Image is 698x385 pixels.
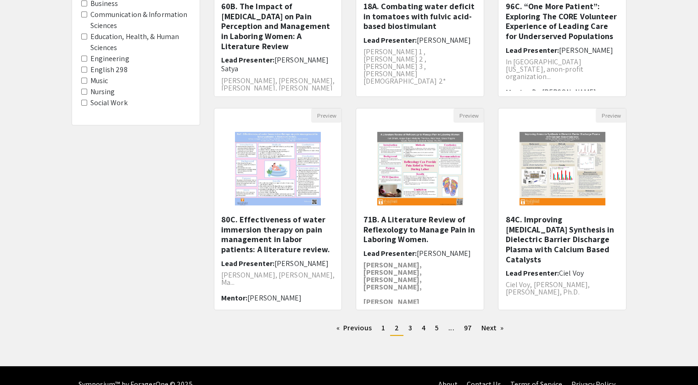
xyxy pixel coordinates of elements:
[221,293,248,303] span: Mentor:
[363,260,421,292] strong: [PERSON_NAME], [PERSON_NAME], [PERSON_NAME], [PERSON_NAME],
[90,64,128,75] label: English 298
[505,281,619,296] p: Ciel Voy, [PERSON_NAME], [PERSON_NAME], Ph.D.
[363,249,477,258] h6: Lead Presenter:
[422,323,425,333] span: 4
[505,58,619,80] p: non-profit organization
[505,215,619,264] h5: 84C. Improving [MEDICAL_DATA] Synthesis in Dielectric Barrier Discharge Plasma with Calcium Based...
[221,1,335,51] h5: 60B. The Impact of [MEDICAL_DATA] on Pain Perception and Management in Laboring Women: A Literatu...
[547,72,551,81] span: ...
[221,259,335,268] h6: Lead Presenter:
[505,46,619,55] h6: Lead Presenter:
[214,108,342,310] div: Open Presentation <p>80C. Effectiveness of water immersion therapy on pain management in labor pa...
[90,53,129,64] label: Engineering
[395,323,399,333] span: 2
[417,35,471,45] span: [PERSON_NAME]
[477,321,508,335] a: Next page
[226,123,330,215] img: <p>80C. Effectiveness of water immersion therapy on pain management in labor patients: A literatu...
[311,108,341,123] button: Preview
[559,45,613,55] span: [PERSON_NAME]
[332,321,376,335] a: Previous page
[435,323,439,333] span: 5
[363,48,477,85] p: [PERSON_NAME] 1 , [PERSON_NAME] 2 , [PERSON_NAME] 3 , [PERSON_NAME][DEMOGRAPHIC_DATA] 2*
[90,9,190,31] label: Communication & Information Sciences
[453,108,484,123] button: Preview
[221,55,329,74] span: [PERSON_NAME] Satya
[90,31,190,53] label: Education, Health, & Human Sciences
[381,323,385,333] span: 1
[559,268,584,278] span: Ciel Voy
[274,259,329,268] span: [PERSON_NAME]
[448,323,454,333] span: ...
[505,302,564,311] span: [PERSON_NAME]...
[221,215,335,254] h5: 80C. Effectiveness of water immersion therapy on pain management in labor patients: A literature ...
[221,77,335,92] p: [PERSON_NAME], [PERSON_NAME], [PERSON_NAME], [PERSON_NAME]
[505,87,532,97] span: Mentor:
[464,323,472,333] span: 97
[505,1,619,41] h5: 96C. “One More Patient”: Exploring The CORE Volunteer Experience of Leading Care for Underserved ...
[363,215,477,244] h5: 71B. A Literature Review of Reflexology to Manage Pain in Laboring Women.
[368,123,472,215] img: <p>71B. <span style="color: rgb(0, 0, 0);">A Literature Review of Reflexology to Manage Pain in L...
[596,108,626,123] button: Preview
[221,270,335,287] span: [PERSON_NAME], [PERSON_NAME], Ma...
[505,57,581,74] span: In [GEOGRAPHIC_DATA][US_STATE], a
[363,36,477,45] h6: Lead Presenter:
[363,1,477,31] h5: 18A. Combating water deficit in tomatoes with fulvic acid-based biostimulant
[532,87,596,97] span: Dr. [PERSON_NAME]
[90,75,108,86] label: Music
[214,321,627,336] ul: Pagination
[498,108,626,310] div: Open Presentation <p>84C. Improving Ammonia Synthesis in Dielectric Barrier Discharge Plasma with...
[90,86,115,97] label: Nursing
[247,293,302,303] span: [PERSON_NAME]
[363,297,419,306] strong: [PERSON_NAME]
[510,123,614,215] img: <p>84C. Improving Ammonia Synthesis in Dielectric Barrier Discharge Plasma with Calcium Based Cat...
[356,108,484,310] div: Open Presentation <p>71B. <span style="color: rgb(0, 0, 0);">A Literature Review of Reflexology t...
[221,56,335,73] h6: Lead Presenter:
[7,344,39,378] iframe: Chat
[408,323,412,333] span: 3
[417,249,471,258] span: [PERSON_NAME]
[505,269,619,277] h6: Lead Presenter:
[90,97,128,108] label: Social Work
